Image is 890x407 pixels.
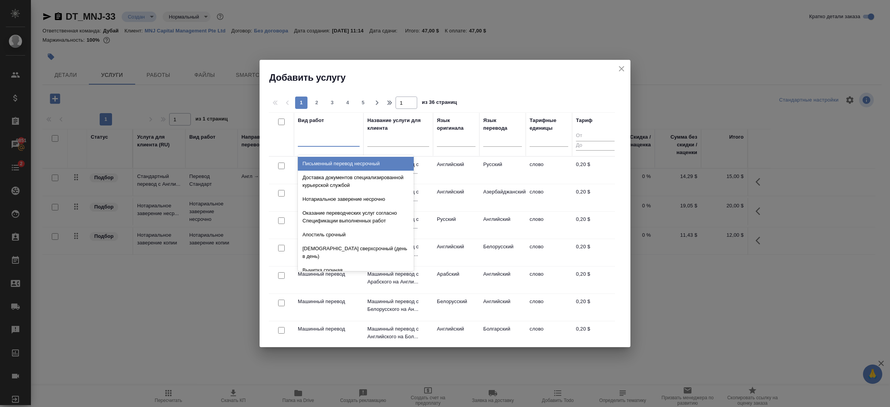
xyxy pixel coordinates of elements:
[341,97,354,109] button: 4
[526,321,572,348] td: слово
[572,212,618,239] td: 0,20 $
[479,294,526,321] td: Английский
[433,184,479,211] td: Английский
[526,157,572,184] td: слово
[367,298,429,313] p: Машинный перевод с Белорусского на Ан...
[479,239,526,266] td: Белорусский
[298,157,414,171] div: Письменный перевод несрочный
[479,266,526,293] td: Английский
[576,131,615,141] input: От
[298,270,360,278] p: Машинный перевод
[341,99,354,107] span: 4
[298,192,414,206] div: Нотариальное заверение несрочно
[367,325,429,341] p: Машинный перевод с Английского на Бол...
[526,294,572,321] td: слово
[572,239,618,266] td: 0,20 $
[433,157,479,184] td: Английский
[367,117,429,132] div: Название услуги для клиента
[526,266,572,293] td: слово
[526,184,572,211] td: слово
[572,321,618,348] td: 0,20 $
[433,212,479,239] td: Русский
[367,270,429,286] p: Машинный перевод с Арабского на Англи...
[483,117,522,132] div: Язык перевода
[298,171,414,192] div: Доставка документов специализированной курьерской службой
[479,212,526,239] td: Английский
[572,157,618,184] td: 0,20 $
[437,117,476,132] div: Язык оригинала
[422,98,457,109] span: из 36 страниц
[326,97,338,109] button: 3
[433,321,479,348] td: Английский
[298,228,414,242] div: Апостиль срочный
[269,71,630,84] h2: Добавить услугу
[616,63,627,75] button: close
[479,321,526,348] td: Болгарский
[298,117,324,124] div: Вид работ
[357,97,369,109] button: 5
[298,298,360,305] p: Машинный перевод
[572,266,618,293] td: 0,20 $
[530,117,568,132] div: Тарифные единицы
[572,294,618,321] td: 0,20 $
[357,99,369,107] span: 5
[479,184,526,211] td: Азербайджанский
[576,141,615,151] input: До
[298,263,414,277] div: Вычитка срочная
[298,242,414,263] div: [DEMOGRAPHIC_DATA] сверхсрочный (день в день)
[479,157,526,184] td: Русский
[298,206,414,228] div: Оказание переводческих услуг согласно Спецификации выполненных работ
[526,239,572,266] td: слово
[326,99,338,107] span: 3
[311,99,323,107] span: 2
[433,239,479,266] td: Английский
[526,212,572,239] td: слово
[576,117,593,124] div: Тариф
[433,294,479,321] td: Белорусский
[572,184,618,211] td: 0,20 $
[311,97,323,109] button: 2
[298,325,360,333] p: Машинный перевод
[433,266,479,293] td: Арабский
